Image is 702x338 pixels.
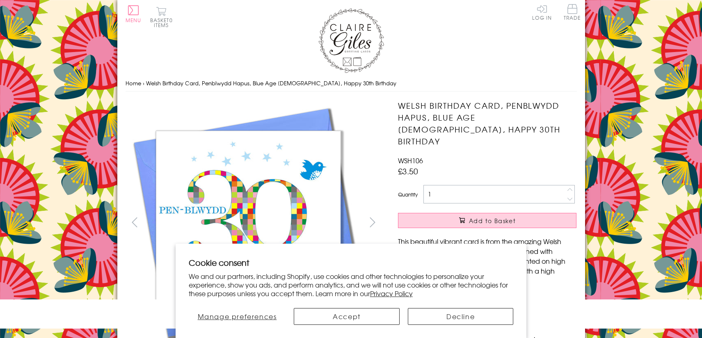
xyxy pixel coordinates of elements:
[532,4,552,20] a: Log In
[150,7,173,27] button: Basket0 items
[126,75,577,92] nav: breadcrumbs
[398,236,576,285] p: This beautiful vibrant card is from the amazing Welsh language 'Sherbet Sundae' range. Designed w...
[398,155,423,165] span: WSH106
[408,308,513,325] button: Decline
[189,308,286,325] button: Manage preferences
[398,213,576,228] button: Add to Basket
[189,272,514,297] p: We and our partners, including Shopify, use cookies and other technologies to personalize your ex...
[318,8,384,73] img: Claire Giles Greetings Cards
[126,213,144,231] button: prev
[363,213,382,231] button: next
[398,100,576,147] h1: Welsh Birthday Card, Penblwydd Hapus, Blue Age [DEMOGRAPHIC_DATA], Happy 30th Birthday
[154,16,173,29] span: 0 items
[469,217,516,225] span: Add to Basket
[294,308,399,325] button: Accept
[126,5,142,23] button: Menu
[126,79,141,87] a: Home
[398,191,418,198] label: Quantity
[370,288,413,298] a: Privacy Policy
[189,257,514,268] h2: Cookie consent
[126,16,142,24] span: Menu
[564,4,581,20] span: Trade
[564,4,581,22] a: Trade
[198,311,277,321] span: Manage preferences
[143,79,144,87] span: ›
[146,79,396,87] span: Welsh Birthday Card, Penblwydd Hapus, Blue Age [DEMOGRAPHIC_DATA], Happy 30th Birthday
[398,165,418,177] span: £3.50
